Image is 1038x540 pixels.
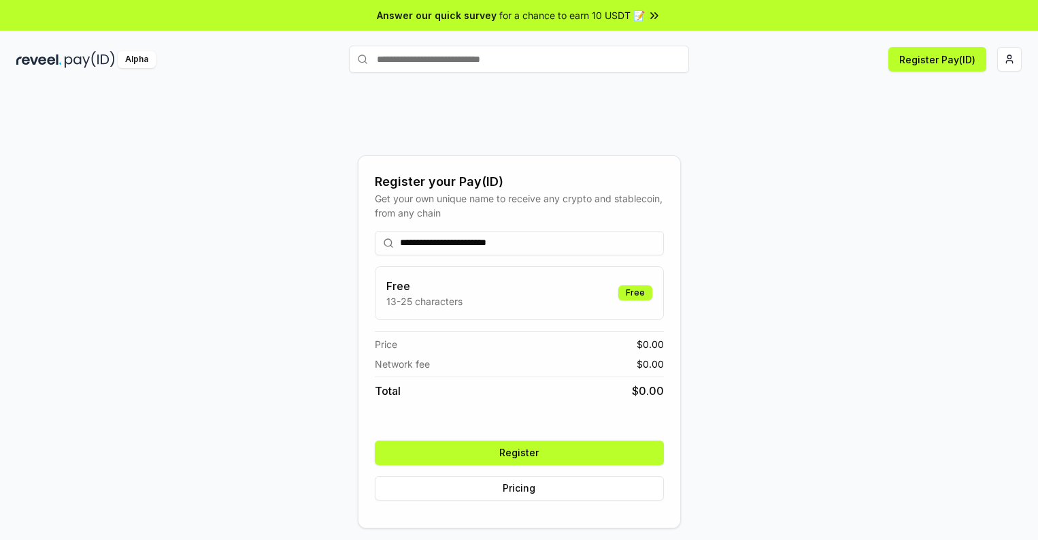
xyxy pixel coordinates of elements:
[386,294,463,308] p: 13-25 characters
[377,8,497,22] span: Answer our quick survey
[16,51,62,68] img: reveel_dark
[375,337,397,351] span: Price
[632,383,664,399] span: $ 0.00
[118,51,156,68] div: Alpha
[637,337,664,351] span: $ 0.00
[375,191,664,220] div: Get your own unique name to receive any crypto and stablecoin, from any chain
[375,476,664,501] button: Pricing
[618,285,652,300] div: Free
[375,357,430,371] span: Network fee
[499,8,645,22] span: for a chance to earn 10 USDT 📝
[888,47,986,72] button: Register Pay(ID)
[386,278,463,294] h3: Free
[637,357,664,371] span: $ 0.00
[375,383,401,399] span: Total
[65,51,115,68] img: pay_id
[375,172,664,191] div: Register your Pay(ID)
[375,441,664,465] button: Register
